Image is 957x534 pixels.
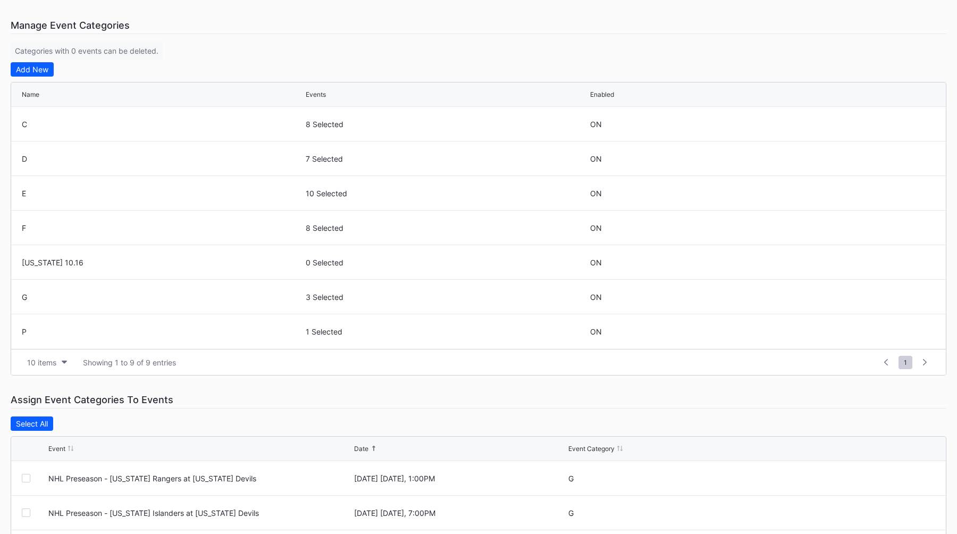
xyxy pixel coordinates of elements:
div: D [22,154,303,163]
div: 10 items [27,358,56,367]
div: Select All [16,419,48,428]
div: ON [590,327,602,336]
div: Enabled [590,90,614,98]
div: ON [590,189,602,198]
div: Events [306,90,326,98]
div: ON [590,223,602,232]
div: 3 Selected [306,293,587,302]
div: 8 Selected [306,120,587,129]
div: G [22,293,303,302]
button: 10 items [22,355,72,370]
div: 1 Selected [306,327,587,336]
div: [US_STATE] 10.16 [22,258,303,267]
div: F [22,223,303,232]
div: 10 Selected [306,189,587,198]
div: 7 Selected [306,154,587,163]
div: Assign Event Categories To Events [11,391,946,408]
span: 1 [899,356,912,369]
div: Categories with 0 events can be deleted. [11,42,163,60]
div: [DATE] [DATE], 7:00PM [354,508,566,518]
div: Event [48,445,65,453]
div: Event Category [568,445,615,453]
div: ON [590,120,602,129]
div: Name [22,90,39,98]
button: Select All [11,416,53,431]
div: C [22,120,303,129]
div: G [568,508,871,518]
div: ON [590,258,602,267]
div: G [568,474,871,483]
div: NHL Preseason - New York Islanders at New Jersey Devils [48,508,351,518]
div: ON [590,154,602,163]
div: Manage Event Categories [11,17,946,34]
button: Add New [11,62,54,77]
div: [DATE] [DATE], 1:00PM [354,474,566,483]
div: 8 Selected [306,223,587,232]
div: NHL Preseason - New York Rangers at New Jersey Devils [48,474,351,483]
div: 0 Selected [306,258,587,267]
div: Showing 1 to 9 of 9 entries [83,358,176,367]
div: ON [590,293,602,302]
div: Add New [16,65,48,74]
div: Date [354,445,368,453]
div: E [22,189,303,198]
div: P [22,327,303,336]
